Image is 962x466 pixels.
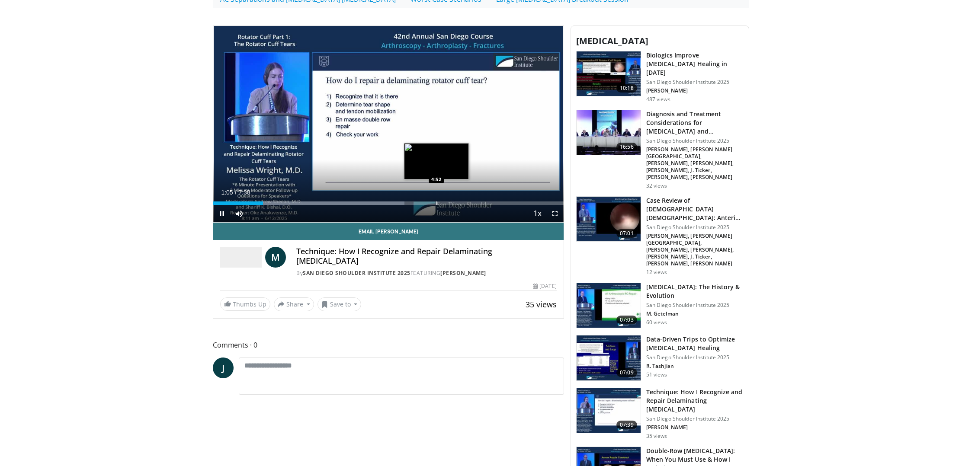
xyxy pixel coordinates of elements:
a: [PERSON_NAME] [440,269,486,277]
p: 12 views [646,269,667,276]
h3: Technique: How I Recognize and Repair Delaminating [MEDICAL_DATA] [646,388,744,414]
img: b0b39b0c-fff8-4090-a7cb-55c0ce83fd54.150x105_q85_crop-smart_upscale.jpg [577,388,641,433]
button: Share [274,297,314,311]
h3: [MEDICAL_DATA]: The History & Evolution [646,283,744,300]
span: 35 views [526,299,557,310]
button: Pause [213,205,231,222]
button: Mute [231,205,248,222]
a: 07:09 Data-Driven Trips to Optimize [MEDICAL_DATA] Healing San Diego Shoulder Institute 2025 R. T... [576,335,744,381]
span: 07:09 [616,368,637,377]
p: San Diego Shoulder Institute 2025 [646,354,744,361]
h3: Biologics Improve [MEDICAL_DATA] Healing in [DATE] [646,51,744,77]
span: 16:56 [616,143,637,151]
video-js: Video Player [213,26,564,223]
a: M [265,247,286,268]
p: 487 views [646,96,670,103]
button: Playback Rate [529,205,546,222]
p: [PERSON_NAME] [646,87,744,94]
p: [PERSON_NAME] [646,424,744,431]
button: Save to [317,297,362,311]
a: J [213,357,234,378]
p: San Diego Shoulder Institute 2025 [646,224,744,231]
p: 35 views [646,433,667,440]
span: 07:39 [616,421,637,429]
div: By FEATURING [296,269,557,277]
p: San Diego Shoulder Institute 2025 [646,302,744,309]
a: Thumbs Up [220,297,270,311]
img: 95ae5b90-87ea-4dfc-a08c-dee1f937f7b8.150x105_q85_crop-smart_upscale.jpg [577,283,641,328]
p: R. Tashjian [646,363,744,370]
h4: Technique: How I Recognize and Repair Delaminating [MEDICAL_DATA] [296,247,557,265]
p: 51 views [646,371,667,378]
img: San Diego Shoulder Institute 2025 [220,247,262,268]
p: 60 views [646,319,667,326]
a: 07:39 Technique: How I Recognize and Repair Delaminating [MEDICAL_DATA] San Diego Shoulder Instit... [576,388,744,440]
span: [MEDICAL_DATA] [576,35,648,47]
a: Email [PERSON_NAME] [213,223,564,240]
span: 1:05 [221,189,233,196]
a: 10:18 Biologics Improve [MEDICAL_DATA] Healing in [DATE] San Diego Shoulder Institute 2025 [PERSO... [576,51,744,103]
div: [DATE] [533,282,556,290]
img: image.jpeg [404,143,469,179]
button: Fullscreen [546,205,564,222]
p: San Diego Shoulder Institute 2025 [646,137,744,144]
img: d0966311-47ee-4121-ad07-4b291210e11e.150x105_q85_crop-smart_upscale.jpg [577,335,641,380]
h3: Diagnosis and Treatment Considerations for [MEDICAL_DATA] and Subscapularis … [646,110,744,136]
img: ff5d36e8-c9ea-495e-b1f8-49a67847d114.150x105_q85_crop-smart_upscale.jpg [577,110,641,155]
p: M. Getelman [646,310,744,317]
img: 2e26e191-78c9-4b5f-8374-8aaf19410d35.150x105_q85_crop-smart_upscale.jpg [577,51,641,96]
img: 5247cb96-4b71-4677-9b51-54a4bd807c77.150x105_q85_crop-smart_upscale.jpg [577,197,641,242]
span: / [235,189,237,196]
p: [PERSON_NAME], [PERSON_NAME][GEOGRAPHIC_DATA], [PERSON_NAME], [PERSON_NAME], [PERSON_NAME], J. Ti... [646,233,744,267]
h3: Data-Driven Trips to Optimize [MEDICAL_DATA] Healing [646,335,744,352]
p: [PERSON_NAME], [PERSON_NAME][GEOGRAPHIC_DATA], [PERSON_NAME], [PERSON_NAME], [PERSON_NAME], J. Ti... [646,146,744,181]
span: 07:01 [616,229,637,238]
h3: Case Review of [DEMOGRAPHIC_DATA] [DEMOGRAPHIC_DATA]: Anterior [MEDICAL_DATA], 3 Failed Reduction… [646,196,744,222]
a: San Diego Shoulder Institute 2025 [303,269,410,277]
div: Progress Bar [213,201,564,205]
span: 07:03 [616,316,637,324]
span: 10:18 [616,84,637,93]
a: 07:01 Case Review of [DEMOGRAPHIC_DATA] [DEMOGRAPHIC_DATA]: Anterior [MEDICAL_DATA], 3 Failed Red... [576,196,744,276]
span: Comments 0 [213,339,564,351]
p: San Diego Shoulder Institute 2025 [646,415,744,422]
p: San Diego Shoulder Institute 2025 [646,79,744,86]
a: 07:03 [MEDICAL_DATA]: The History & Evolution San Diego Shoulder Institute 2025 M. Getelman 60 views [576,283,744,329]
p: 32 views [646,182,667,189]
span: 7:38 [238,189,250,196]
a: 16:56 Diagnosis and Treatment Considerations for [MEDICAL_DATA] and Subscapularis … San Diego Sho... [576,110,744,189]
